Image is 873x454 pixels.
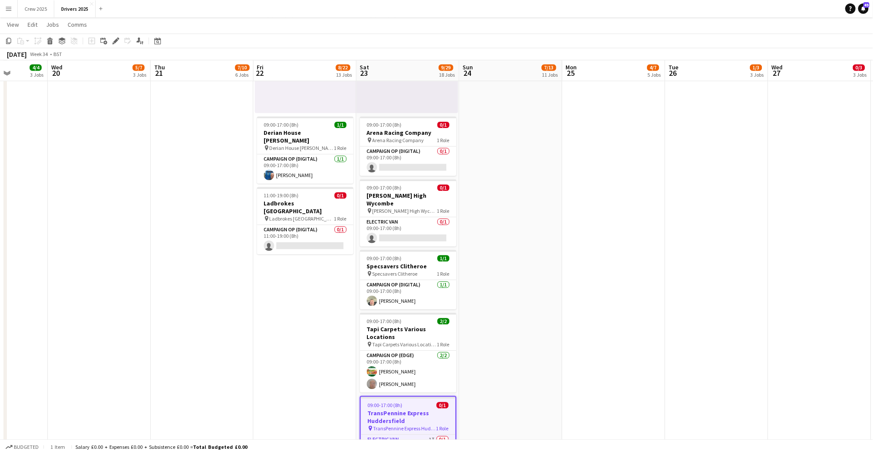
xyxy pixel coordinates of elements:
[24,19,41,30] a: Edit
[43,19,62,30] a: Jobs
[360,250,457,309] app-job-card: 09:00-17:00 (8h)1/1Specsavers Clitheroe Specsavers Clitheroe1 RoleCampaign Op (Digital)1/109:00-1...
[336,72,352,78] div: 13 Jobs
[264,121,299,128] span: 09:00-17:00 (8h)
[4,442,40,452] button: Budgeted
[439,72,455,78] div: 18 Jobs
[257,129,354,144] h3: Derian House [PERSON_NAME]
[360,313,457,392] app-job-card: 09:00-17:00 (8h)2/2Tapi Carpets Various Locations Tapi Carpets Various Locations1 RoleCampaign Op...
[28,51,50,57] span: Week 34
[54,0,96,17] button: Drivers 2025
[236,72,249,78] div: 6 Jobs
[439,64,454,71] span: 9/29
[18,0,54,17] button: Crew 2025
[51,63,62,71] span: Wed
[235,64,250,71] span: 7/10
[360,179,457,246] app-job-card: 09:00-17:00 (8h)0/1[PERSON_NAME] High Wycombe [PERSON_NAME] High Wycombe1 RoleElectric Van0/109:0...
[373,341,437,348] span: Tapi Carpets Various Locations
[30,72,43,78] div: 3 Jobs
[373,425,436,432] span: TransPennine Express Huddersfield
[647,64,659,71] span: 4/7
[853,64,865,71] span: 0/3
[193,444,247,450] span: Total Budgeted £0.00
[542,64,556,71] span: 7/13
[436,425,449,432] span: 1 Role
[438,255,450,261] span: 1/1
[257,225,354,254] app-card-role: Campaign Op (Digital)0/111:00-19:00 (8h)
[360,325,457,341] h3: Tapi Carpets Various Locations
[367,255,402,261] span: 09:00-17:00 (8h)
[373,208,437,214] span: [PERSON_NAME] High Wycombe
[257,154,354,183] app-card-role: Campaign Op (Digital)1/109:00-17:00 (8h)[PERSON_NAME]
[438,184,450,191] span: 0/1
[437,402,449,408] span: 0/1
[334,215,347,222] span: 1 Role
[361,409,456,425] h3: TransPennine Express Huddersfield
[7,21,19,28] span: View
[669,63,679,71] span: Tue
[360,192,457,207] h3: [PERSON_NAME] High Wycombe
[14,444,39,450] span: Budgeted
[462,68,473,78] span: 24
[864,2,870,8] span: 49
[334,145,347,151] span: 1 Role
[64,19,90,30] a: Comms
[360,146,457,176] app-card-role: Campaign Op (Digital)0/109:00-17:00 (8h)
[360,129,457,137] h3: Arena Racing Company
[270,215,334,222] span: Ladbrokes [GEOGRAPHIC_DATA]
[437,208,450,214] span: 1 Role
[3,19,22,30] a: View
[359,68,370,78] span: 23
[648,72,661,78] div: 5 Jobs
[257,187,354,254] app-job-card: 11:00-19:00 (8h)0/1Ladbrokes [GEOGRAPHIC_DATA] Ladbrokes [GEOGRAPHIC_DATA]1 RoleCampaign Op (Digi...
[133,72,146,78] div: 3 Jobs
[7,50,27,59] div: [DATE]
[367,184,402,191] span: 09:00-17:00 (8h)
[668,68,679,78] span: 26
[373,271,418,277] span: Specsavers Clitheroe
[53,51,62,57] div: BST
[858,3,869,14] a: 49
[335,121,347,128] span: 1/1
[438,121,450,128] span: 0/1
[565,68,577,78] span: 25
[542,72,558,78] div: 11 Jobs
[373,137,424,143] span: Arena Racing Company
[566,63,577,71] span: Mon
[28,21,37,28] span: Edit
[50,68,62,78] span: 20
[772,63,783,71] span: Wed
[750,64,762,71] span: 1/3
[256,68,264,78] span: 22
[437,341,450,348] span: 1 Role
[368,402,403,408] span: 09:00-17:00 (8h)
[438,318,450,324] span: 2/2
[30,64,42,71] span: 4/4
[360,116,457,176] app-job-card: 09:00-17:00 (8h)0/1Arena Racing Company Arena Racing Company1 RoleCampaign Op (Digital)0/109:00-1...
[463,63,473,71] span: Sun
[75,444,247,450] div: Salary £0.00 + Expenses £0.00 + Subsistence £0.00 =
[46,21,59,28] span: Jobs
[270,145,334,151] span: Derian House [PERSON_NAME]
[360,63,370,71] span: Sat
[770,68,783,78] span: 27
[854,72,867,78] div: 3 Jobs
[257,116,354,183] app-job-card: 09:00-17:00 (8h)1/1Derian House [PERSON_NAME] Derian House [PERSON_NAME]1 RoleCampaign Op (Digita...
[154,63,165,71] span: Thu
[264,192,299,199] span: 11:00-19:00 (8h)
[751,72,764,78] div: 3 Jobs
[133,64,145,71] span: 5/7
[367,318,402,324] span: 09:00-17:00 (8h)
[367,121,402,128] span: 09:00-17:00 (8h)
[360,262,457,270] h3: Specsavers Clitheroe
[335,192,347,199] span: 0/1
[47,444,68,450] span: 1 item
[437,137,450,143] span: 1 Role
[360,280,457,309] app-card-role: Campaign Op (Digital)1/109:00-17:00 (8h)[PERSON_NAME]
[257,199,354,215] h3: Ladbrokes [GEOGRAPHIC_DATA]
